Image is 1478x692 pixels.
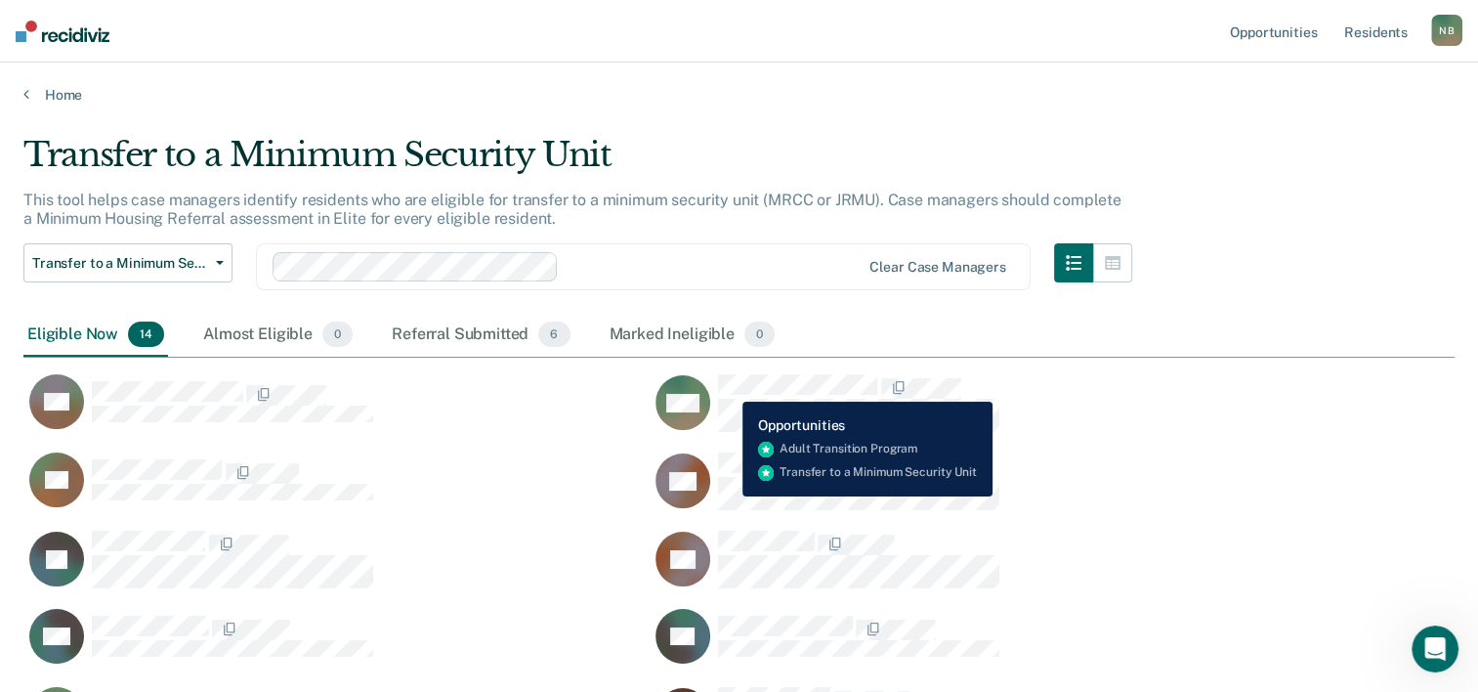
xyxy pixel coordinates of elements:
[388,314,573,357] div: Referral Submitted6
[869,259,1005,276] div: Clear case managers
[650,530,1276,608] div: CaseloadOpportunityCell-79401
[23,608,650,686] div: CaseloadOpportunityCell-60415
[128,322,164,347] span: 14
[23,314,168,357] div: Eligible Now14
[744,322,775,347] span: 0
[538,322,570,347] span: 6
[23,452,650,530] div: CaseloadOpportunityCell-72118
[650,452,1276,530] div: CaseloadOpportunityCell-52163
[322,322,353,347] span: 0
[23,86,1455,104] a: Home
[1412,626,1458,672] iframe: Intercom live chat
[650,373,1276,452] div: CaseloadOpportunityCell-80600
[23,243,232,282] button: Transfer to a Minimum Security Unit
[16,21,109,42] img: Recidiviz
[606,314,780,357] div: Marked Ineligible0
[23,135,1132,191] div: Transfer to a Minimum Security Unit
[650,608,1276,686] div: CaseloadOpportunityCell-79977
[1431,15,1462,46] button: NB
[1431,15,1462,46] div: N B
[23,191,1121,228] p: This tool helps case managers identify residents who are eligible for transfer to a minimum secur...
[23,530,650,608] div: CaseloadOpportunityCell-77682
[32,255,208,272] span: Transfer to a Minimum Security Unit
[199,314,357,357] div: Almost Eligible0
[23,373,650,452] div: CaseloadOpportunityCell-72677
